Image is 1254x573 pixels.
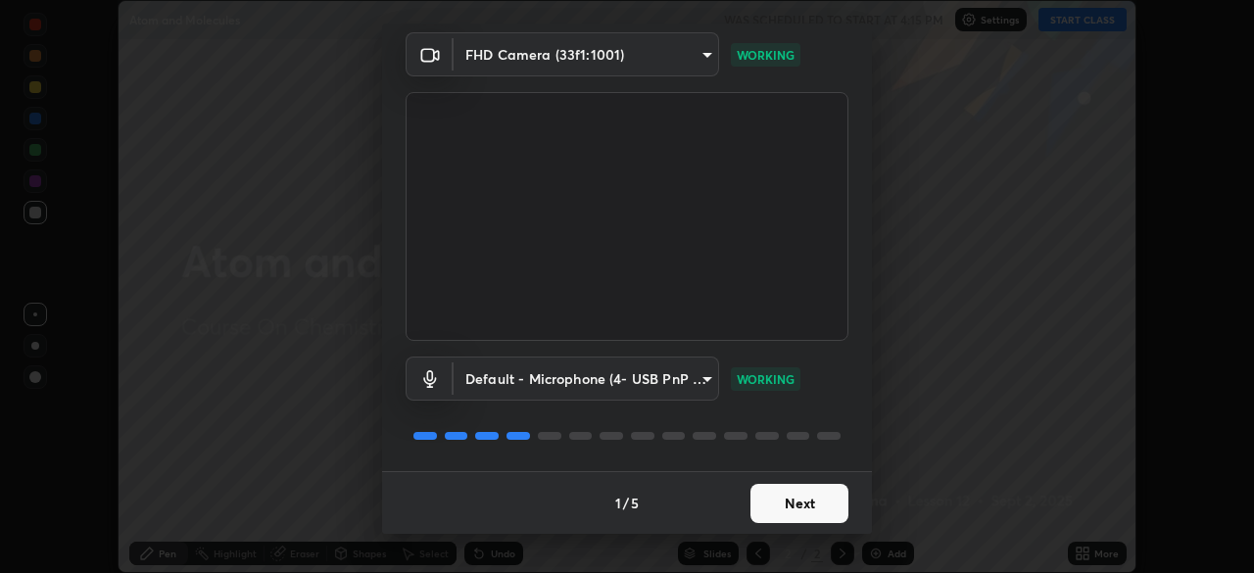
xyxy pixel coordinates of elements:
div: FHD Camera (33f1:1001) [454,357,719,401]
h4: 5 [631,493,639,513]
p: WORKING [737,370,795,388]
p: WORKING [737,46,795,64]
div: FHD Camera (33f1:1001) [454,32,719,76]
button: Next [750,484,848,523]
h4: / [623,493,629,513]
h4: 1 [615,493,621,513]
